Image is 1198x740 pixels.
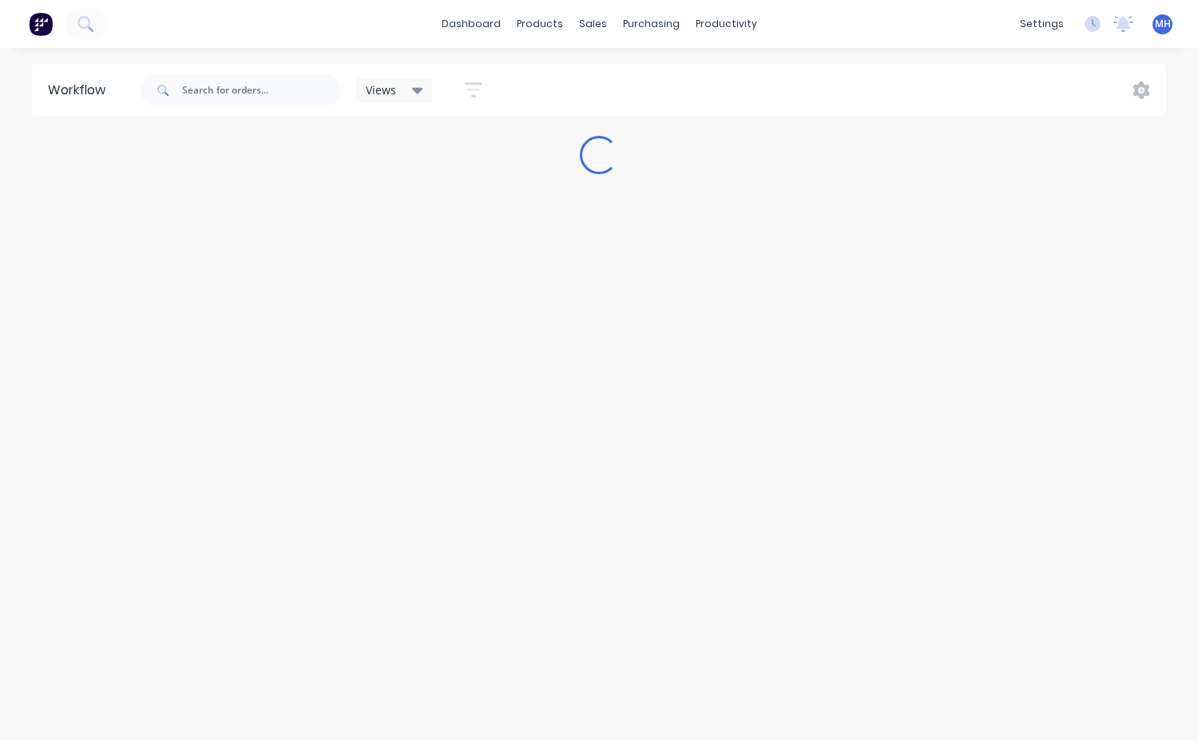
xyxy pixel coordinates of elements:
div: productivity [688,12,765,36]
div: products [509,12,571,36]
img: Factory [29,12,53,36]
span: MH [1155,17,1171,31]
a: dashboard [434,12,509,36]
div: Workflow [48,81,113,100]
div: settings [1012,12,1072,36]
div: purchasing [615,12,688,36]
input: Search for orders... [182,74,340,106]
span: Views [366,82,396,98]
div: sales [571,12,615,36]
